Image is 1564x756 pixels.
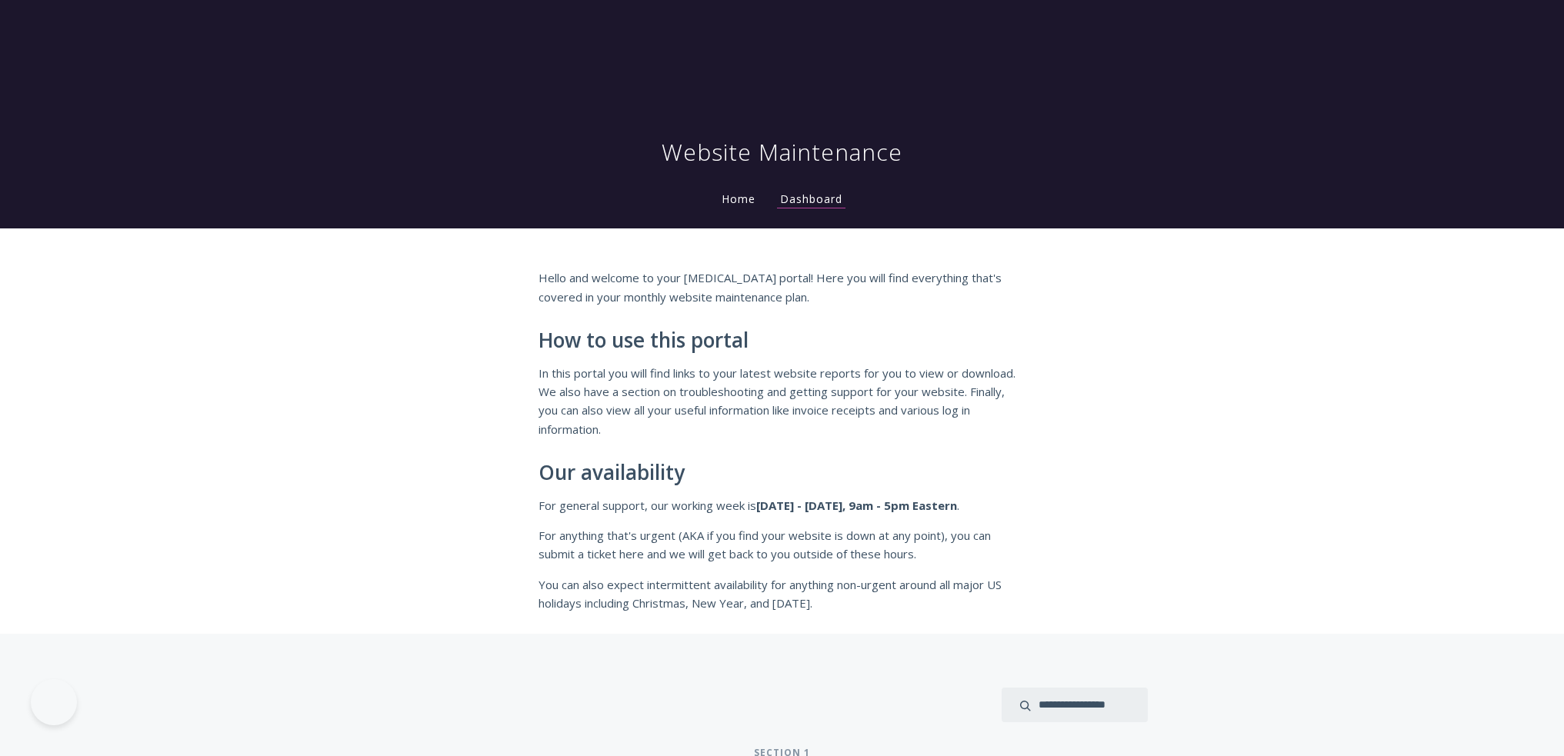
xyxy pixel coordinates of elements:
input: search input [1002,688,1148,722]
p: You can also expect intermittent availability for anything non-urgent around all major US holiday... [539,575,1026,613]
a: Home [719,191,759,206]
p: Hello and welcome to your [MEDICAL_DATA] portal! Here you will find everything that's covered in ... [539,268,1026,306]
iframe: Toggle Customer Support [31,679,77,725]
h2: Our availability [539,461,1026,485]
p: For general support, our working week is . [539,496,1026,515]
h2: How to use this portal [539,329,1026,352]
p: In this portal you will find links to your latest website reports for you to view or download. We... [539,364,1026,439]
h1: Website Maintenance [662,137,902,168]
p: For anything that's urgent (AKA if you find your website is down at any point), you can submit a ... [539,526,1026,564]
a: Dashboard [777,191,845,208]
strong: [DATE] - [DATE], 9am - 5pm Eastern [756,498,957,513]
